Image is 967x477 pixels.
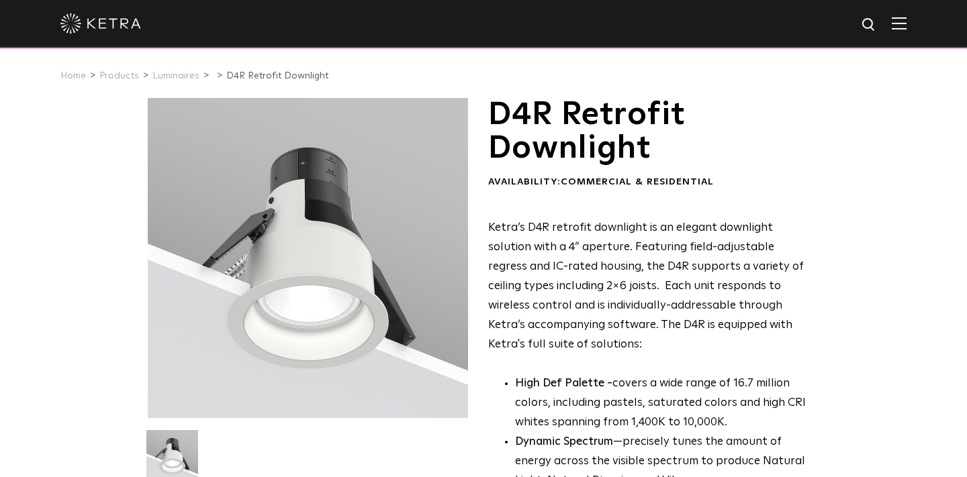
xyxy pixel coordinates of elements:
a: D4R Retrofit Downlight [226,71,328,81]
a: Products [99,71,139,81]
a: Home [60,71,86,81]
a: Luminaires [152,71,199,81]
strong: High Def Palette - [515,378,612,389]
p: covers a wide range of 16.7 million colors, including pastels, saturated colors and high CRI whit... [515,374,815,433]
div: Availability: [488,176,815,189]
img: search icon [861,17,878,34]
strong: Dynamic Spectrum [515,436,613,447]
p: Ketra’s D4R retrofit downlight is an elegant downlight solution with a 4” aperture. Featuring fie... [488,219,815,354]
h1: D4R Retrofit Downlight [488,98,815,166]
img: Hamburger%20Nav.svg [892,17,907,30]
span: Commercial & Residential [561,177,714,187]
img: ketra-logo-2019-white [60,13,141,34]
